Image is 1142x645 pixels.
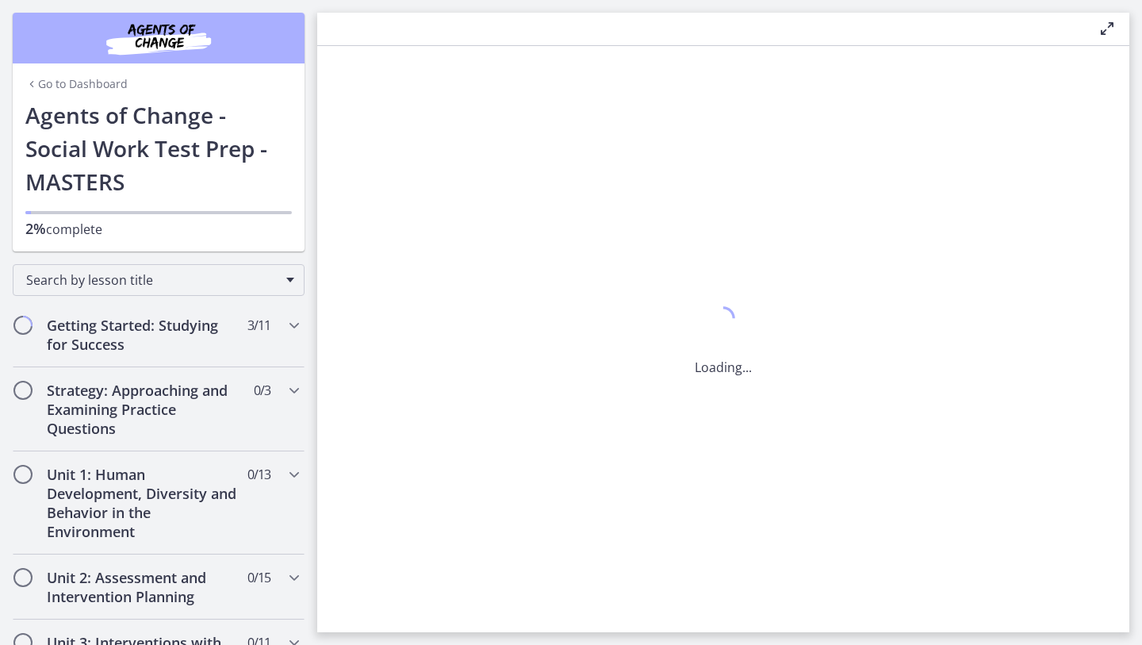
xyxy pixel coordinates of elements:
[247,465,270,484] span: 0 / 13
[25,219,292,239] p: complete
[247,316,270,335] span: 3 / 11
[247,568,270,587] span: 0 / 15
[254,381,270,400] span: 0 / 3
[26,271,278,289] span: Search by lesson title
[63,19,254,57] img: Agents of Change
[47,381,240,438] h2: Strategy: Approaching and Examining Practice Questions
[25,219,46,238] span: 2%
[47,316,240,354] h2: Getting Started: Studying for Success
[695,358,752,377] p: Loading...
[25,98,292,198] h1: Agents of Change - Social Work Test Prep - MASTERS
[13,264,305,296] div: Search by lesson title
[695,302,752,339] div: 1
[47,568,240,606] h2: Unit 2: Assessment and Intervention Planning
[25,76,128,92] a: Go to Dashboard
[47,465,240,541] h2: Unit 1: Human Development, Diversity and Behavior in the Environment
